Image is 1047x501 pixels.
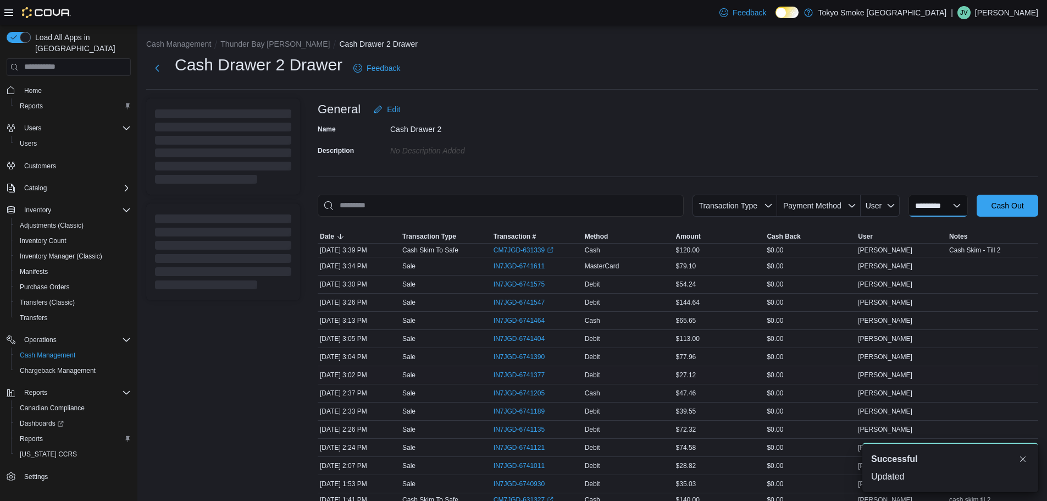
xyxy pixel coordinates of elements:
span: Method [585,232,608,241]
button: IN7JGD-6741189 [494,405,556,418]
span: Settings [20,470,131,483]
a: Dashboards [15,417,68,430]
label: Name [318,125,336,134]
span: IN7JGD-6741464 [494,316,545,325]
span: Feedback [733,7,766,18]
span: IN7JGD-6741390 [494,353,545,361]
span: $120.00 [676,246,700,255]
a: Inventory Manager (Classic) [15,250,107,263]
button: Cash Management [146,40,211,48]
a: [US_STATE] CCRS [15,448,81,461]
button: IN7JGD-6741404 [494,332,556,345]
button: IN7JGD-6741377 [494,368,556,382]
div: $0.00 [765,405,856,418]
span: Inventory Count [15,234,131,247]
span: [PERSON_NAME] [858,262,912,271]
div: [DATE] 2:26 PM [318,423,400,436]
h3: General [318,103,361,116]
span: Transfers (Classic) [20,298,75,307]
span: [PERSON_NAME] [858,334,912,343]
span: Cash [585,316,600,325]
div: $0.00 [765,332,856,345]
a: Feedback [715,2,771,24]
span: Chargeback Management [15,364,131,377]
span: Successful [871,453,917,466]
input: Dark Mode [775,7,799,18]
span: Operations [20,333,131,346]
div: $0.00 [765,387,856,400]
p: Sale [402,461,416,470]
button: Transfers [11,310,135,326]
span: Transaction Type [699,201,757,210]
span: Debit [585,443,600,452]
span: Users [15,137,131,150]
span: MasterCard [585,262,619,271]
span: Reports [20,386,131,399]
span: [PERSON_NAME] [858,425,912,434]
label: Description [318,146,354,155]
div: [DATE] 2:07 PM [318,459,400,472]
span: Operations [24,335,57,344]
span: [PERSON_NAME] [858,353,912,361]
input: This is a search bar. As you type, the results lower in the page will automatically filter. [318,195,684,217]
a: Reports [15,100,47,113]
span: Transfers [20,313,47,322]
button: Thunder Bay [PERSON_NAME] [220,40,330,48]
button: Inventory Count [11,233,135,249]
span: Transaction Type [402,232,456,241]
button: Home [2,82,135,98]
span: Loading [155,217,291,291]
span: Payment Method [783,201,841,210]
span: Users [20,139,37,148]
a: CM7JGD-631339External link [494,246,553,255]
span: IN7JGD-6741575 [494,280,545,289]
button: Reports [11,98,135,114]
button: Canadian Compliance [11,400,135,416]
span: Adjustments (Classic) [15,219,131,232]
div: [DATE] 3:34 PM [318,260,400,273]
span: Adjustments (Classic) [20,221,84,230]
span: Cash Skim - Till 2 [949,246,1000,255]
span: Inventory Manager (Classic) [15,250,131,263]
button: Cash Management [11,348,135,363]
span: Home [20,84,131,97]
span: Purchase Orders [20,283,70,291]
span: Reports [20,102,43,111]
button: Reports [20,386,52,399]
span: $74.58 [676,443,696,452]
span: Catalog [20,181,131,195]
a: Customers [20,159,60,173]
div: $0.00 [765,314,856,327]
button: IN7JGD-6741011 [494,459,556,472]
span: Debit [585,480,600,488]
button: Users [20,122,46,135]
span: Reports [15,432,131,445]
button: Purchase Orders [11,279,135,295]
span: $28.82 [676,461,696,470]
a: Dashboards [11,416,135,431]
span: Inventory Manager (Classic) [20,252,102,261]
p: Sale [402,480,416,488]
span: [PERSON_NAME] [858,298,912,307]
span: $79.10 [676,262,696,271]
p: Sale [402,425,416,434]
div: No Description added [390,142,538,155]
span: [PERSON_NAME] [858,407,912,416]
span: Manifests [20,267,48,276]
div: [DATE] 2:33 PM [318,405,400,418]
span: $39.55 [676,407,696,416]
span: Inventory Count [20,236,67,245]
div: $0.00 [765,441,856,454]
button: Inventory Manager (Classic) [11,249,135,264]
button: Transaction # [491,230,583,243]
p: Sale [402,262,416,271]
span: IN7JGD-6740930 [494,480,545,488]
span: Cash Out [991,200,1023,211]
button: Operations [2,332,135,348]
span: Cash [585,246,600,255]
span: $54.24 [676,280,696,289]
button: User [856,230,947,243]
a: Transfers [15,311,52,324]
span: [PERSON_NAME] [858,246,912,255]
span: [PERSON_NAME] [858,280,912,289]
